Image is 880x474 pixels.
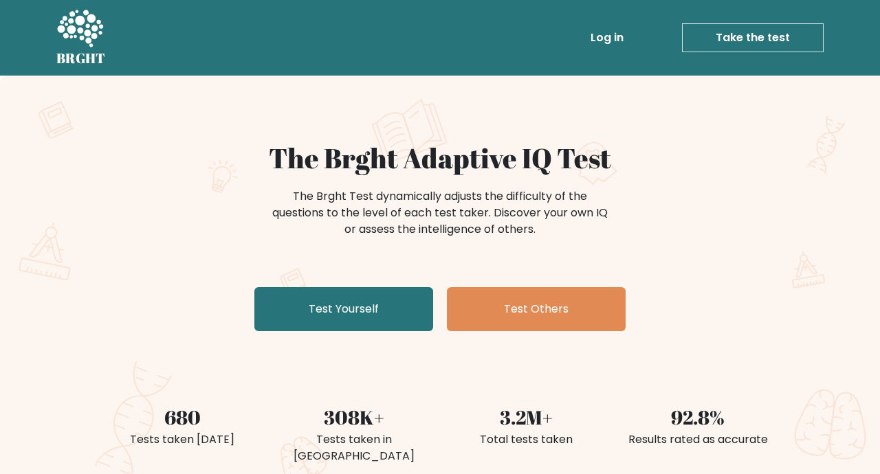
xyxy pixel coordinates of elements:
a: Take the test [682,23,824,52]
div: 308K+ [276,403,432,431]
div: 92.8% [620,403,775,431]
div: Tests taken in [GEOGRAPHIC_DATA] [276,431,432,464]
div: 680 [104,403,260,431]
a: BRGHT [56,5,106,70]
h5: BRGHT [56,50,106,67]
a: Test Others [447,287,626,331]
div: Tests taken [DATE] [104,431,260,448]
div: The Brght Test dynamically adjusts the difficulty of the questions to the level of each test take... [268,188,612,238]
a: Log in [585,24,629,52]
h1: The Brght Adaptive IQ Test [104,142,775,174]
a: Test Yourself [254,287,433,331]
div: Total tests taken [448,431,604,448]
div: Results rated as accurate [620,431,775,448]
div: 3.2M+ [448,403,604,431]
